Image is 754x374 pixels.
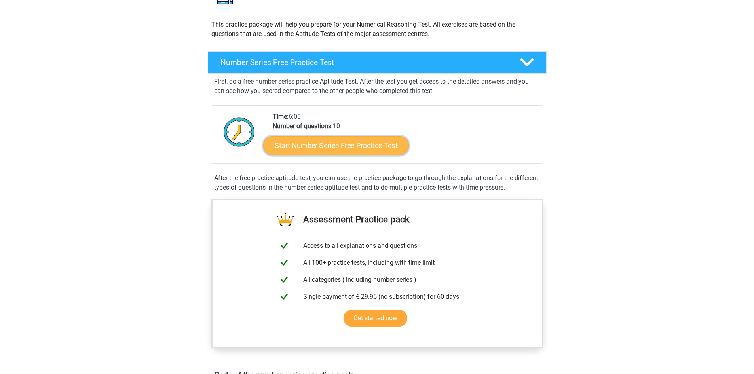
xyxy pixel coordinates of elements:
div: After the free practice aptitude test, you can use the practice package to go through the explana... [211,173,543,192]
a: Get started now [344,310,407,327]
a: Number Series Free Practice Test [205,51,550,74]
a: Start Number Series Free Practice Test [263,136,409,155]
b: Number of questions: [273,122,333,130]
img: Clock [219,112,259,152]
div: 6:00 10 [267,112,543,163]
p: This practice package will help you prepare for your Numerical Reasoning Test. All exercises are ... [211,20,543,39]
h4: Number Series Free Practice Test [220,58,507,67]
p: First, do a free number series practice Aptitude Test. After the test you get access to the detai... [214,77,540,96]
b: Time: [273,113,289,120]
